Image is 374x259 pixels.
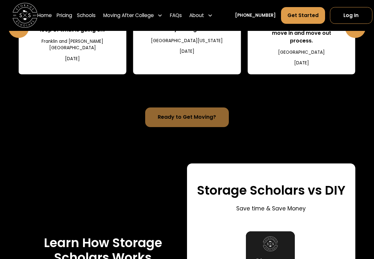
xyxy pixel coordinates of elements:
[294,60,309,66] div: [DATE]
[236,204,306,213] p: Save time & Save Money
[170,7,182,24] a: FAQs
[37,7,52,24] a: Home
[197,183,345,198] h3: Storage Scholars vs DIY
[145,107,229,127] a: Ready to Get Moving?
[281,7,325,24] a: Get Started
[57,7,72,24] a: Pricing
[151,38,223,44] div: [GEOGRAPHIC_DATA][US_STATE]
[278,49,325,56] div: [GEOGRAPHIC_DATA]
[77,7,96,24] a: Schools
[101,7,165,24] div: Moving After College
[13,3,37,28] img: Storage Scholars main logo
[187,7,215,24] div: About
[13,3,37,28] a: home
[33,38,111,51] div: Franklin and [PERSON_NAME][GEOGRAPHIC_DATA]
[235,12,276,19] a: [PHONE_NUMBER]
[180,48,194,55] div: [DATE]
[103,12,154,19] div: Moving After College
[330,7,372,24] a: Log In
[65,56,80,62] div: [DATE]
[263,236,278,251] img: Storage Scholars logo.
[189,12,204,19] div: About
